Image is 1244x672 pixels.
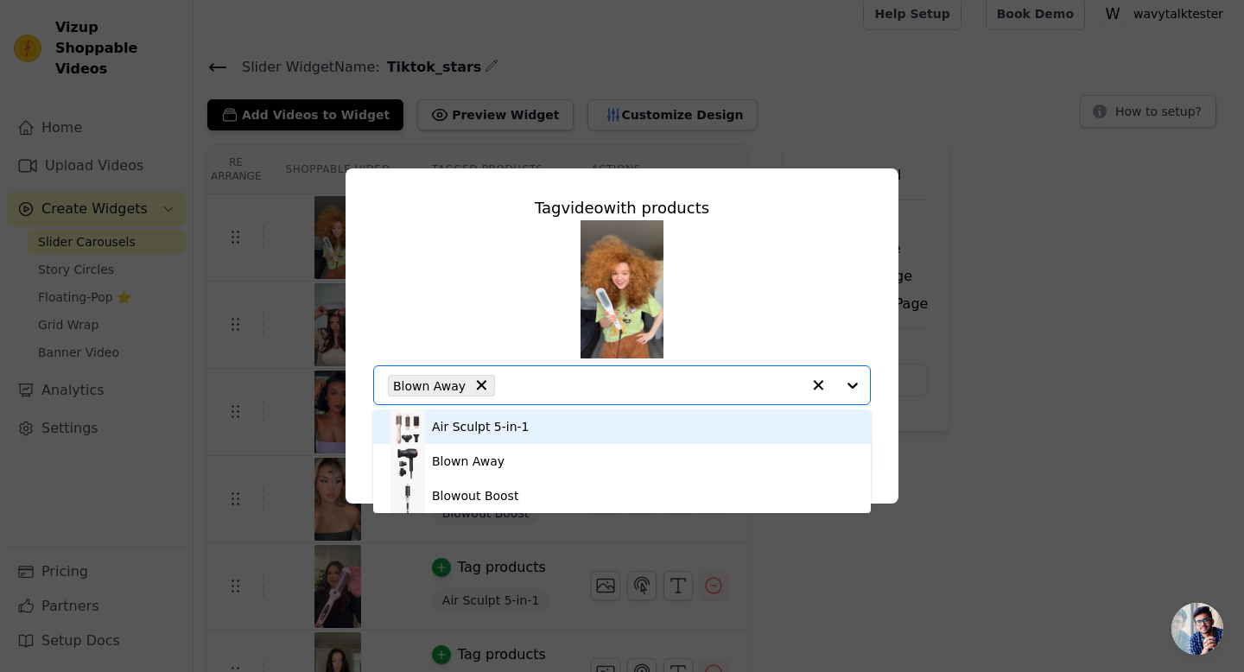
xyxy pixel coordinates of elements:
img: product thumbnail [390,444,425,479]
div: Tag video with products [373,196,871,220]
img: vizup-images-ebb8.png [581,220,663,358]
img: product thumbnail [390,479,425,513]
div: Blown Away [432,453,505,470]
span: Blown Away [393,376,466,396]
img: product thumbnail [390,409,425,444]
div: Air Sculpt 5-in-1 [432,418,530,435]
div: Blowout Boost [432,487,518,504]
div: Open chat [1171,603,1223,655]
